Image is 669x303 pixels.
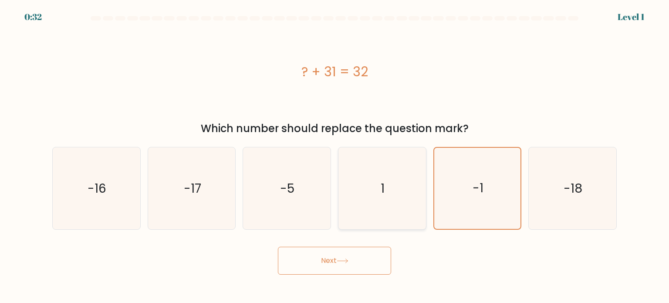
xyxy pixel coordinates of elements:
[280,179,295,197] text: -5
[564,179,583,197] text: -18
[57,121,612,136] div: Which number should replace the question mark?
[52,62,617,82] div: ? + 31 = 32
[381,179,385,197] text: 1
[88,179,107,197] text: -16
[618,10,645,24] div: Level 1
[278,247,391,275] button: Next
[24,10,42,24] div: 0:32
[184,179,201,197] text: -17
[473,180,483,197] text: -1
